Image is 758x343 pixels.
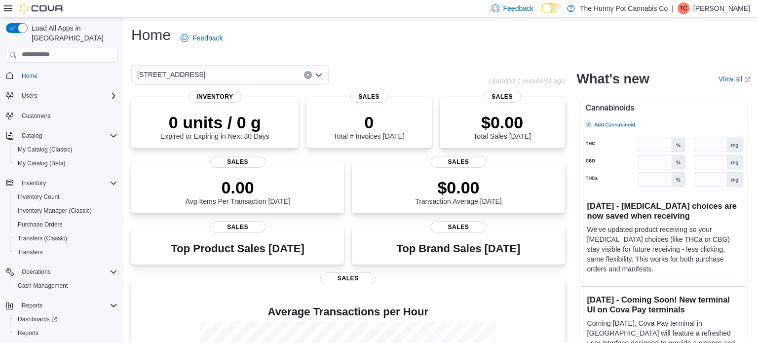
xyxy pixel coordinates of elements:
span: Inventory [18,177,117,189]
span: Sales [483,91,521,103]
span: Inventory Manager (Classic) [14,205,117,217]
span: Inventory Count [18,193,60,201]
button: Operations [2,265,121,279]
p: 0 [333,113,404,132]
span: Operations [22,268,51,276]
p: The Hunny Pot Cannabis Co [580,2,668,14]
span: Users [22,92,37,100]
button: Purchase Orders [10,218,121,231]
span: Transfers [14,246,117,258]
a: Customers [18,110,54,122]
span: My Catalog (Beta) [14,157,117,169]
a: Cash Management [14,280,72,292]
span: [STREET_ADDRESS] [137,69,205,80]
img: Cova [20,3,64,13]
span: Feedback [503,3,533,13]
svg: External link [744,76,750,82]
span: Reports [14,327,117,339]
span: Reports [22,302,42,309]
p: We've updated product receiving so your [MEDICAL_DATA] choices (like THCa or CBG) stay visible fo... [587,225,740,274]
span: Sales [320,272,376,284]
span: Purchase Orders [18,221,63,229]
span: Sales [431,221,486,233]
span: Sales [350,91,388,103]
button: Catalog [2,129,121,143]
h1: Home [131,25,171,45]
a: Transfers (Classic) [14,232,71,244]
span: Catalog [18,130,117,142]
span: Inventory [22,179,46,187]
button: Reports [2,299,121,312]
span: Cash Management [18,282,68,290]
h3: [DATE] - [MEDICAL_DATA] choices are now saved when receiving [587,201,740,221]
span: Home [18,70,117,82]
a: View allExternal link [719,75,750,83]
span: Inventory Manager (Classic) [18,207,92,215]
a: Inventory Count [14,191,64,203]
span: Sales [431,156,486,168]
span: Dark Mode [541,13,542,14]
span: Users [18,90,117,102]
a: Inventory Manager (Classic) [14,205,96,217]
p: Updated 1 minute(s) ago [489,77,565,85]
a: My Catalog (Classic) [14,144,76,155]
span: Customers [22,112,50,120]
button: Cash Management [10,279,121,293]
a: Purchase Orders [14,219,67,230]
a: Transfers [14,246,46,258]
span: Transfers (Classic) [14,232,117,244]
button: Transfers (Classic) [10,231,121,245]
span: Customers [18,110,117,122]
span: Catalog [22,132,42,140]
button: Reports [18,300,46,311]
div: Expired or Expiring in Next 30 Days [160,113,269,140]
span: Cash Management [14,280,117,292]
button: Open list of options [315,71,323,79]
button: Inventory [2,176,121,190]
span: Reports [18,300,117,311]
span: My Catalog (Classic) [18,146,73,153]
button: Inventory [18,177,50,189]
h3: Top Product Sales [DATE] [171,243,304,255]
span: My Catalog (Classic) [14,144,117,155]
span: Dashboards [18,315,57,323]
a: Dashboards [10,312,121,326]
p: $0.00 [473,113,531,132]
button: My Catalog (Beta) [10,156,121,170]
span: My Catalog (Beta) [18,159,66,167]
span: Inventory [189,91,241,103]
p: 0.00 [186,178,290,197]
span: Load All Apps in [GEOGRAPHIC_DATA] [28,23,117,43]
input: Dark Mode [541,3,562,13]
span: Operations [18,266,117,278]
h4: Average Transactions per Hour [139,306,557,318]
span: Dashboards [14,313,117,325]
span: Home [22,72,38,80]
button: Users [18,90,41,102]
button: Inventory Count [10,190,121,204]
h2: What's new [577,71,649,87]
div: Avg Items Per Transaction [DATE] [186,178,290,205]
button: Clear input [304,71,312,79]
button: Catalog [18,130,46,142]
div: Tabatha Cruickshank [678,2,689,14]
span: Reports [18,329,38,337]
button: Transfers [10,245,121,259]
button: Reports [10,326,121,340]
span: Feedback [192,33,223,43]
a: Feedback [177,28,227,48]
span: Transfers (Classic) [18,234,67,242]
p: [PERSON_NAME] [693,2,750,14]
p: $0.00 [415,178,502,197]
button: My Catalog (Classic) [10,143,121,156]
button: Users [2,89,121,103]
button: Home [2,69,121,83]
span: TC [680,2,687,14]
p: | [672,2,674,14]
div: Total Sales [DATE] [473,113,531,140]
span: Sales [210,156,265,168]
button: Operations [18,266,55,278]
div: Total # Invoices [DATE] [333,113,404,140]
a: My Catalog (Beta) [14,157,70,169]
h3: Top Brand Sales [DATE] [397,243,521,255]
